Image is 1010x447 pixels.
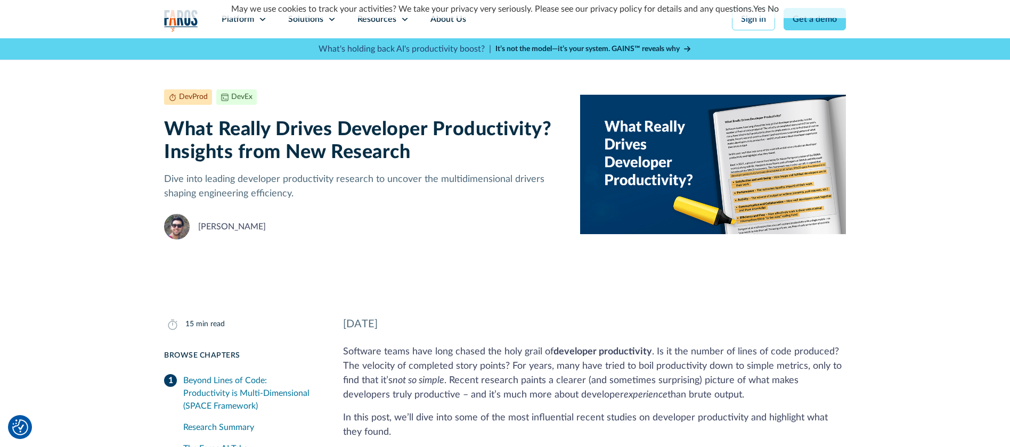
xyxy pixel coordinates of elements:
a: Yes [753,5,765,13]
a: No [768,5,779,13]
p: Dive into leading developer productivity research to uncover the multidimensional drivers shaping... [164,172,563,201]
strong: developer productivity [553,347,652,357]
a: Beyond Lines of Code: Productivity is Multi-Dimensional (SPACE Framework) [164,370,317,417]
div: DevProd [179,92,208,103]
div: Resources [357,13,396,26]
em: experience [624,390,667,400]
a: Sign in [732,8,775,30]
div: min read [196,319,225,330]
div: Solutions [288,13,323,26]
a: Get a demo [784,8,846,30]
div: Platform [222,13,254,26]
div: 15 [185,319,194,330]
p: Software teams have long chased the holy grail of . Is it the number of lines of code produced? T... [343,345,846,402]
img: Logo of the analytics and reporting company Faros. [164,10,198,31]
img: a light blue background, with the title of the blog on the left, and a partially displayed book o... [580,89,846,239]
div: [DATE] [343,316,846,332]
p: In this post, we’ll dive into some of the most influential recent studies on developer productivi... [343,411,846,440]
div: Research Summary [183,421,317,434]
img: Ron Meldiner [164,214,190,239]
div: Browse Chapters [164,350,317,361]
div: Beyond Lines of Code: Productivity is Multi-Dimensional (SPACE Framework) [183,374,317,412]
h1: What Really Drives Developer Productivity? Insights from New Research [164,118,563,164]
button: Cookie Settings [12,419,28,435]
strong: It’s not the model—it’s your system. GAINS™ reveals why [495,45,680,53]
a: It’s not the model—it’s your system. GAINS™ reveals why [495,44,691,55]
p: What's holding back AI's productivity boost? | [319,43,491,55]
em: not so simple [393,376,444,385]
a: Research Summary [183,417,317,438]
div: [PERSON_NAME] [198,220,266,233]
a: home [164,10,198,31]
img: Revisit consent button [12,419,28,435]
div: DevEx [231,92,252,103]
